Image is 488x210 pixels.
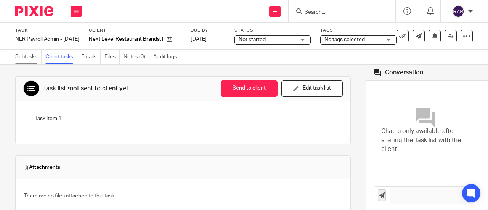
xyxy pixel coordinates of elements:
[234,27,311,34] label: Status
[239,37,266,42] span: Not started
[281,80,343,97] button: Edit task list
[23,164,60,171] span: Attachments
[35,115,342,122] p: Task item 1
[15,6,53,16] img: Pixie
[381,127,472,154] span: Chat is only available after sharing the Task list with the client
[45,50,77,64] a: Client tasks
[70,85,128,91] span: not sent to client yet
[15,27,79,34] label: Task
[324,37,365,42] span: No tags selected
[153,50,181,64] a: Audit logs
[81,50,101,64] a: Emails
[89,35,163,43] p: Next Level Restaurant Brands, LLC
[385,69,423,77] div: Conversation
[304,9,372,16] input: Search
[452,5,464,18] img: svg%3E
[320,27,396,34] label: Tags
[104,50,120,64] a: Files
[24,193,116,199] span: There are no files attached to this task.
[191,37,207,42] span: [DATE]
[15,35,79,43] div: NLR Payroll Admin - Tuesday
[191,27,225,34] label: Due by
[15,50,42,64] a: Subtasks
[124,50,149,64] a: Notes (0)
[89,27,181,34] label: Client
[221,80,278,97] button: Send to client
[43,85,128,93] div: Task list •
[15,35,79,43] div: NLR Payroll Admin - [DATE]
